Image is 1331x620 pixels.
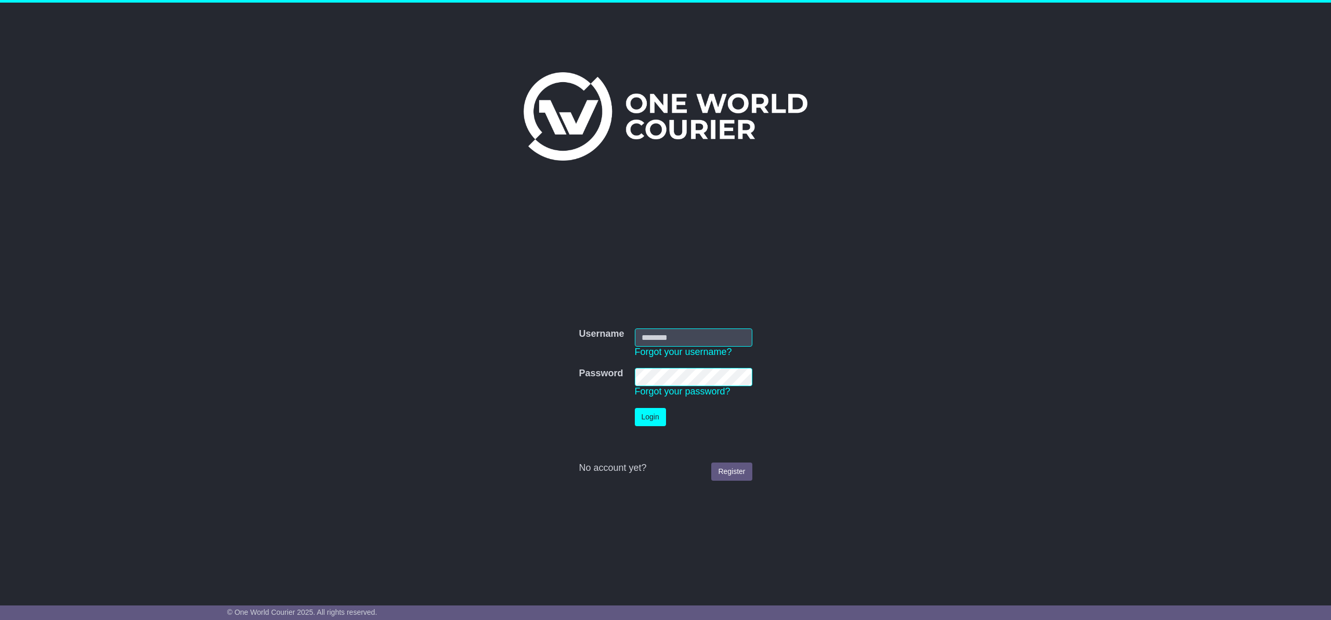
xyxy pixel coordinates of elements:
[524,72,807,161] img: One World
[227,608,377,616] span: © One World Courier 2025. All rights reserved.
[635,347,732,357] a: Forgot your username?
[635,386,730,397] a: Forgot your password?
[579,463,752,474] div: No account yet?
[579,328,624,340] label: Username
[635,408,666,426] button: Login
[579,368,623,379] label: Password
[711,463,752,481] a: Register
